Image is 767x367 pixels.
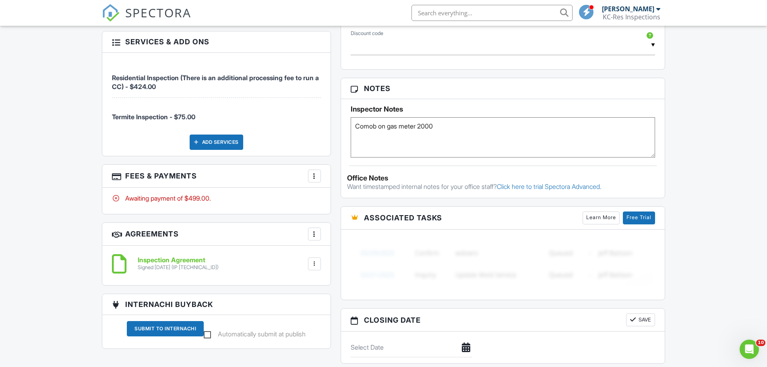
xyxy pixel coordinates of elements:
[138,257,219,271] a: Inspection Agreement Signed [DATE] (IP [TECHNICAL_ID])
[626,313,655,326] button: Save
[497,182,602,191] a: Click here to trial Spectora Advanced.
[364,212,442,223] span: Associated Tasks
[583,211,620,224] a: Learn More
[112,113,195,121] span: Termite Inspection - $75.00
[138,257,219,264] h6: Inspection Agreement
[623,211,655,224] a: Free Trial
[204,330,306,340] label: Automatically submit at publish
[102,294,331,315] h3: InterNACHI BuyBack
[112,98,321,128] li: Service: Termite Inspection
[127,321,204,336] div: Submit To InterNACHI
[351,236,655,292] img: blurred-tasks-251b60f19c3f713f9215ee2a18cbf2105fc2d72fcd585247cf5e9ec0c957c1dd.png
[347,174,659,182] div: Office Notes
[351,30,383,37] label: Discount code
[602,5,654,13] div: [PERSON_NAME]
[351,338,472,357] input: Select Date
[341,78,665,99] h3: Notes
[351,117,655,158] textarea: Comob on gas meter 2000
[190,135,243,150] div: Add Services
[603,13,660,21] div: KC-Res Inspections
[351,105,655,113] h5: Inspector Notes
[112,194,321,203] div: Awaiting payment of $499.00.
[347,182,659,191] p: Want timestamped internal notes for your office staff?
[102,11,191,28] a: SPECTORA
[364,315,421,326] span: Closing date
[102,223,331,246] h3: Agreements
[112,59,321,98] li: Service: Residential Inspection (There is an additional processing fee to run a CC)
[411,5,573,21] input: Search everything...
[740,340,759,359] iframe: Intercom live chat
[127,321,204,342] a: Submit To InterNACHI
[138,264,219,271] div: Signed [DATE] (IP [TECHNICAL_ID])
[102,4,120,22] img: The Best Home Inspection Software - Spectora
[112,74,319,91] span: Residential Inspection (There is an additional processing fee to run a CC) - $424.00
[102,31,331,52] h3: Services & Add ons
[125,4,191,21] span: SPECTORA
[102,165,331,188] h3: Fees & Payments
[756,340,765,346] span: 10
